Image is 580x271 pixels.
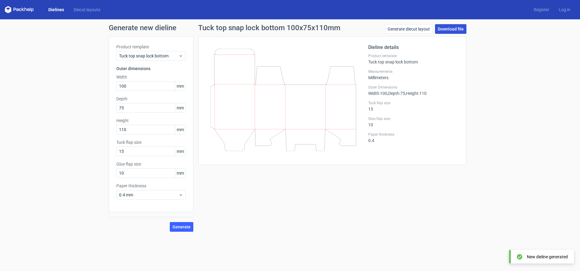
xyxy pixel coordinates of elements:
[116,66,186,72] h3: Outer dimensions
[368,91,387,96] span: Width : 100
[175,82,185,91] span: mm
[119,53,179,59] span: Tuck top snap lock bottom
[387,91,405,96] span: , Depth : 75
[119,192,179,198] span: 0.4 mm
[529,7,554,13] a: Register
[116,74,186,80] label: Width
[368,44,459,51] h2: Dieline details
[116,139,186,145] label: Tuck flap size
[43,7,69,13] a: Dielines
[170,222,193,232] button: Generate
[385,24,433,34] a: Generate diecut layout
[368,116,459,121] label: Glue flap size
[109,24,471,31] h1: Generate new dieline
[116,161,186,167] label: Glue flap size
[368,69,459,80] div: Millimeters
[175,169,185,178] span: mm
[116,44,186,50] label: Product template
[172,225,191,229] span: Generate
[69,7,105,13] a: Diecut layouts
[198,24,340,31] h1: Tuck top snap lock bottom 100x75x110mm
[368,69,459,74] label: Measurements
[554,7,575,13] a: Log in
[368,132,459,137] label: Paper thickness
[368,53,459,58] label: Product template
[368,53,459,64] div: Tuck top snap lock bottom
[435,24,466,34] a: Download file
[405,91,427,96] span: , Height : 110
[368,85,459,90] label: Outer Dimensions
[368,132,459,143] div: 0.4
[175,147,185,156] span: mm
[527,254,568,260] div: New dieline generated
[116,118,186,124] label: Height
[175,103,185,112] span: mm
[175,125,185,134] span: mm
[116,183,186,189] label: Paper thickness
[368,101,459,111] div: 15
[116,96,186,102] label: Depth
[368,101,459,105] label: Tuck flap size
[368,116,459,127] div: 10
